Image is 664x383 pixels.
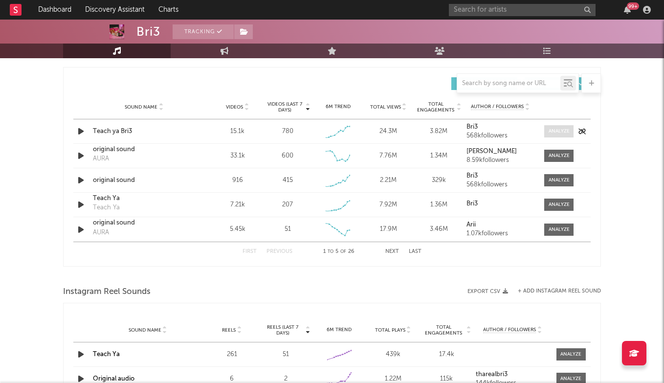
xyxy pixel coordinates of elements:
[466,148,517,155] strong: [PERSON_NAME]
[476,371,508,378] strong: tharealbri3
[93,351,120,358] a: Teach Ya
[416,225,462,234] div: 3.46M
[416,200,462,210] div: 1.36M
[466,124,534,131] a: Bri3
[283,176,293,185] div: 415
[282,127,293,136] div: 780
[222,327,236,333] span: Reels
[385,249,399,254] button: Next
[366,127,411,136] div: 24.3M
[93,145,195,155] a: original sound
[93,194,195,203] a: Teach Ya
[466,222,476,228] strong: Arii
[312,246,366,258] div: 1 5 26
[467,289,508,294] button: Export CSV
[315,103,361,111] div: 6M Trend
[422,350,471,360] div: 17.4k
[215,127,260,136] div: 15.1k
[215,176,260,185] div: 916
[466,222,534,228] a: Arii
[315,326,364,334] div: 6M Trend
[93,176,195,185] a: original sound
[518,289,601,294] button: + Add Instagram Reel Sound
[340,249,346,254] span: of
[624,6,631,14] button: 99+
[266,249,292,254] button: Previous
[366,225,411,234] div: 17.9M
[207,350,256,360] div: 261
[409,249,421,254] button: Last
[93,127,195,136] a: Teach ya Bri3
[370,104,401,110] span: Total Views
[369,350,418,360] div: 439k
[508,289,601,294] div: + Add Instagram Reel Sound
[366,200,411,210] div: 7.92M
[416,151,462,161] div: 1.34M
[328,249,333,254] span: to
[449,4,596,16] input: Search for artists
[125,104,157,110] span: Sound Name
[466,201,478,207] strong: Bri3
[466,133,534,139] div: 568k followers
[416,176,462,185] div: 329k
[93,203,120,213] div: Teach Ya
[627,2,639,10] div: 99 +
[93,376,134,382] a: Original audio
[215,200,260,210] div: 7.21k
[466,173,534,180] a: Bri3
[466,230,534,237] div: 1.07k followers
[282,151,293,161] div: 600
[466,201,534,207] a: Bri3
[93,228,109,238] div: AURA
[416,101,456,113] span: Total Engagements
[93,154,109,164] div: AURA
[466,157,534,164] div: 8.59k followers
[466,124,478,130] strong: Bri3
[476,371,549,378] a: tharealbri3
[375,327,405,333] span: Total Plays
[471,104,524,110] span: Author / Followers
[261,350,310,360] div: 51
[215,225,260,234] div: 5.45k
[93,218,195,228] a: original sound
[261,324,304,336] span: Reels (last 7 days)
[129,327,161,333] span: Sound Name
[282,200,293,210] div: 207
[416,127,462,136] div: 3.82M
[466,173,478,179] strong: Bri3
[215,151,260,161] div: 33.1k
[466,148,534,155] a: [PERSON_NAME]
[466,181,534,188] div: 568k followers
[226,104,243,110] span: Videos
[173,24,234,39] button: Tracking
[422,324,465,336] span: Total Engagements
[366,176,411,185] div: 2.21M
[366,151,411,161] div: 7.76M
[265,101,305,113] span: Videos (last 7 days)
[63,286,151,298] span: Instagram Reel Sounds
[483,327,536,333] span: Author / Followers
[285,225,291,234] div: 51
[243,249,257,254] button: First
[457,80,560,88] input: Search by song name or URL
[136,24,160,39] div: Bri3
